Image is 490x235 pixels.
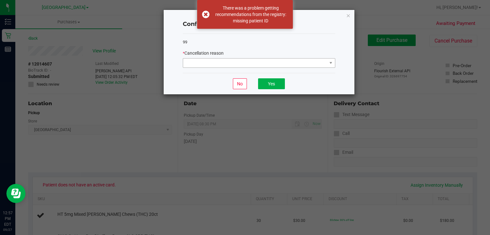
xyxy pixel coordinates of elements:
span: 99 [183,40,187,44]
button: Close [346,12,351,19]
h4: Confirm order cancellation [183,20,335,28]
div: There was a problem getting recommendations from the registry: missing patient ID [213,5,288,24]
span: Cancellation reason [184,51,224,56]
iframe: Resource center [6,184,26,203]
button: No [233,78,247,89]
button: Yes [258,78,285,89]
